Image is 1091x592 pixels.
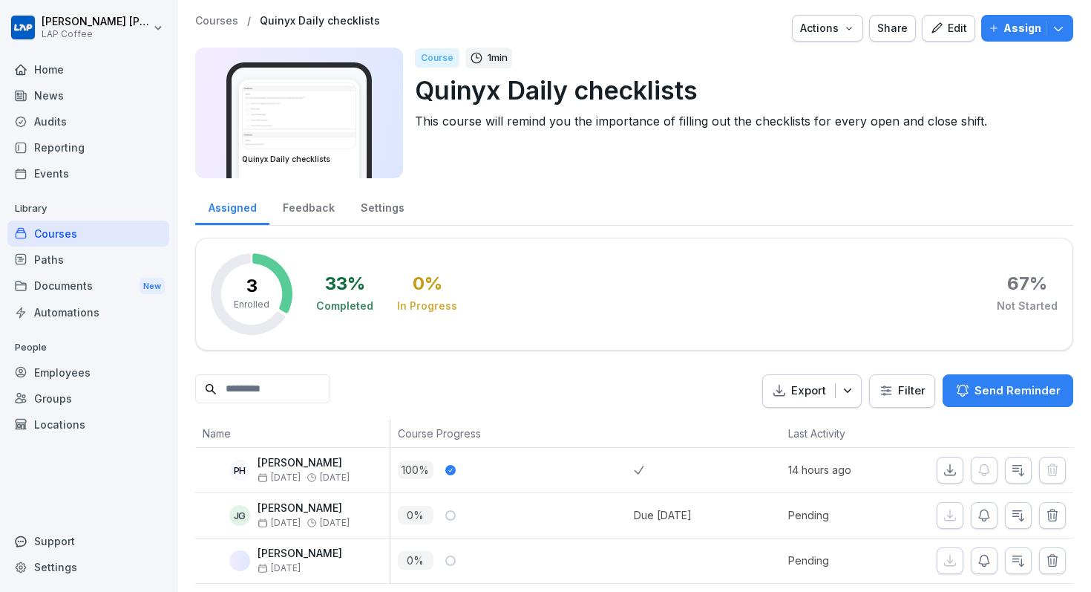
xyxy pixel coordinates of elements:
[788,553,902,568] p: Pending
[997,299,1058,313] div: Not Started
[258,518,301,528] span: [DATE]
[7,273,169,300] div: Documents
[7,412,169,438] a: Locations
[762,374,862,408] button: Export
[398,551,433,570] p: 0 %
[243,83,356,149] img: ihdwtu8ikrkpweouckqzdftn.png
[930,20,967,36] div: Edit
[413,275,442,293] div: 0 %
[7,247,169,273] a: Paths
[7,360,169,386] a: Employees
[7,336,169,360] p: People
[922,15,975,42] button: Edit
[229,460,250,481] div: PH
[1003,20,1041,36] p: Assign
[229,550,250,571] img: pzmovlt0a9qah1ja04beo1a0.png
[870,375,934,407] button: Filter
[7,299,169,325] a: Automations
[7,56,169,82] a: Home
[415,71,1061,109] p: Quinyx Daily checklists
[398,461,433,479] p: 100 %
[260,15,380,27] a: Quinyx Daily checklists
[258,563,301,573] span: [DATE]
[398,506,433,524] p: 0 %
[195,187,269,225] a: Assigned
[7,197,169,221] p: Library
[788,507,902,523] p: Pending
[788,426,895,441] p: Last Activity
[634,507,692,523] div: Due [DATE]
[974,383,1061,399] p: Send Reminder
[398,426,627,441] p: Course Progress
[316,299,373,313] div: Completed
[877,20,908,36] div: Share
[7,134,169,160] a: Reporting
[258,457,350,469] p: [PERSON_NAME]
[269,187,347,225] a: Feedback
[7,108,169,134] a: Audits
[229,505,250,526] div: JG
[347,187,417,225] a: Settings
[247,15,251,27] p: /
[258,547,342,560] p: [PERSON_NAME]
[325,275,365,293] div: 33 %
[258,502,350,515] p: [PERSON_NAME]
[320,518,350,528] span: [DATE]
[788,462,902,478] p: 14 hours ago
[203,426,382,441] p: Name
[7,554,169,580] a: Settings
[140,278,165,295] div: New
[42,16,150,28] p: [PERSON_NAME] [PERSON_NAME]
[7,386,169,412] a: Groups
[258,472,301,483] span: [DATE]
[7,221,169,247] a: Courses
[7,528,169,554] div: Support
[7,160,169,186] a: Events
[415,112,1061,130] p: This course will remind you the importance of filling out the checklists for every open and close...
[981,15,1073,42] button: Assign
[943,374,1073,407] button: Send Reminder
[791,383,826,400] p: Export
[7,273,169,300] a: DocumentsNew
[42,29,150,39] p: LAP Coffee
[246,277,258,295] p: 3
[792,15,863,42] button: Actions
[195,15,238,27] a: Courses
[242,154,356,165] h3: Quinyx Daily checklists
[415,48,459,68] div: Course
[320,472,350,483] span: [DATE]
[1007,275,1047,293] div: 67 %
[234,298,269,311] p: Enrolled
[7,82,169,108] a: News
[397,299,457,313] div: In Progress
[488,51,508,65] p: 1 min
[800,20,855,36] div: Actions
[879,383,925,398] div: Filter
[869,15,916,42] button: Share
